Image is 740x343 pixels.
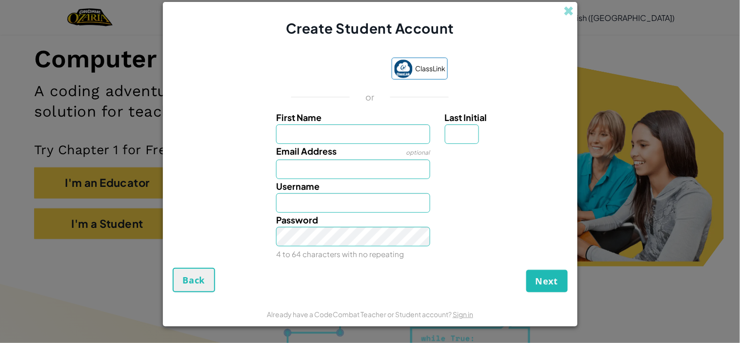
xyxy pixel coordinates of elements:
iframe: Sign in with Google Button [287,59,387,80]
span: Next [536,275,559,287]
span: optional [406,149,430,156]
p: or [365,91,375,103]
span: Username [276,181,320,192]
span: First Name [276,112,321,123]
span: Back [183,274,205,286]
span: Already have a CodeCombat Teacher or Student account? [267,310,453,319]
button: Next [526,270,568,292]
small: 4 to 64 characters with no repeating [276,249,404,259]
span: Password [276,214,318,225]
button: Back [173,268,216,292]
a: Sign in [453,310,473,319]
span: Email Address [276,145,337,157]
span: Create Student Account [286,20,454,37]
img: classlink-logo-small.png [394,60,413,78]
span: Last Initial [445,112,487,123]
span: ClassLink [415,61,445,76]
